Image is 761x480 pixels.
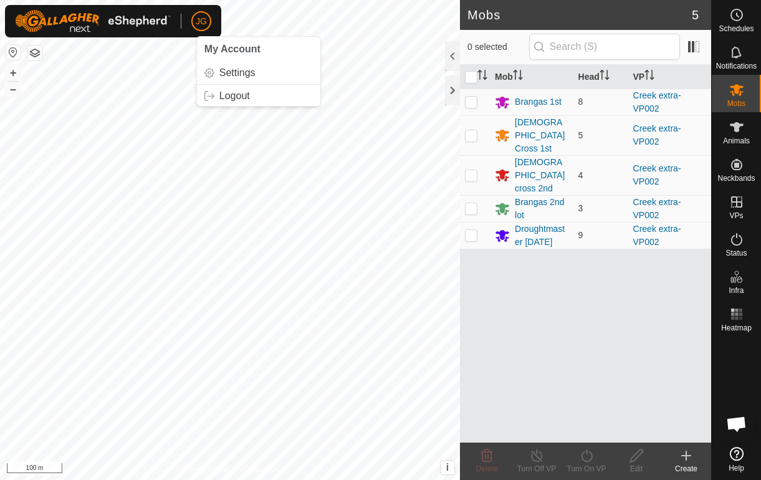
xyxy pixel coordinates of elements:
button: i [441,461,454,474]
div: Turn Off VP [512,463,562,474]
span: Delete [476,464,498,473]
span: My Account [204,44,261,54]
div: Brangas 1st [515,95,562,108]
div: Droughtmaster [DATE] [515,223,568,249]
a: Contact Us [242,464,279,475]
a: Creek extra-VP002 [633,123,681,146]
button: Reset Map [6,45,21,60]
span: Settings [219,68,256,78]
div: Turn On VP [562,463,611,474]
span: Animals [723,137,750,145]
span: 5 [578,130,583,140]
span: 3 [578,203,583,213]
a: Privacy Policy [181,464,227,475]
div: [DEMOGRAPHIC_DATA] cross 2nd [515,156,568,195]
span: VPs [729,212,743,219]
button: Map Layers [27,46,42,60]
a: Creek extra-VP002 [633,163,681,186]
a: Creek extra-VP002 [633,197,681,220]
div: Create [661,463,711,474]
span: Help [729,464,744,472]
span: Notifications [716,62,757,70]
input: Search (S) [529,34,680,60]
a: Logout [197,86,320,106]
div: Edit [611,463,661,474]
span: Mobs [727,100,745,107]
h2: Mobs [467,7,692,22]
p-sorticon: Activate to sort [644,72,654,82]
span: Heatmap [721,324,752,332]
th: Mob [490,65,573,89]
a: Creek extra-VP002 [633,90,681,113]
span: 8 [578,97,583,107]
th: VP [628,65,711,89]
span: Neckbands [717,175,755,182]
span: 4 [578,170,583,180]
span: 0 selected [467,41,529,54]
div: Brangas 2nd lot [515,196,568,222]
span: Schedules [719,25,754,32]
span: Infra [729,287,744,294]
button: + [6,65,21,80]
a: Help [712,442,761,477]
div: [DEMOGRAPHIC_DATA] Cross 1st [515,116,568,155]
th: Head [573,65,628,89]
span: Logout [219,91,250,101]
span: i [446,462,449,473]
p-sorticon: Activate to sort [513,72,523,82]
p-sorticon: Activate to sort [477,72,487,82]
button: – [6,82,21,97]
span: JG [196,15,207,28]
a: Creek extra-VP002 [633,224,681,247]
p-sorticon: Activate to sort [600,72,610,82]
span: 5 [692,6,699,24]
a: Open chat [718,405,755,443]
span: 9 [578,230,583,240]
img: Gallagher Logo [15,10,171,32]
span: Status [725,249,747,257]
a: Settings [197,63,320,83]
